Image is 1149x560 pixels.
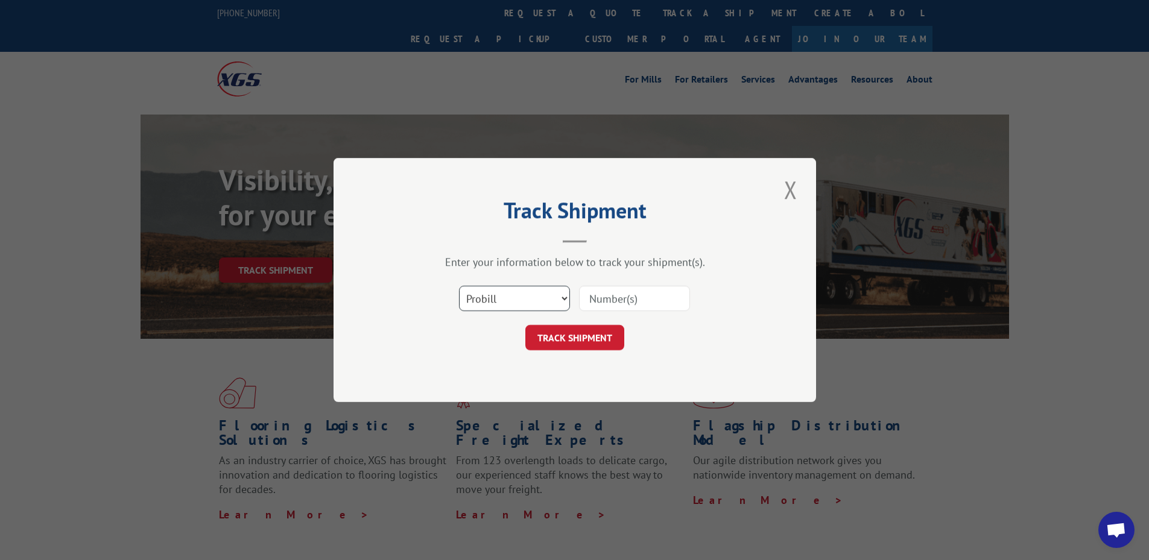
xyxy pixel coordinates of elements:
[1098,512,1135,548] a: Open chat
[780,173,801,206] button: Close modal
[525,325,624,350] button: TRACK SHIPMENT
[579,286,690,311] input: Number(s)
[394,255,756,269] div: Enter your information below to track your shipment(s).
[394,202,756,225] h2: Track Shipment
